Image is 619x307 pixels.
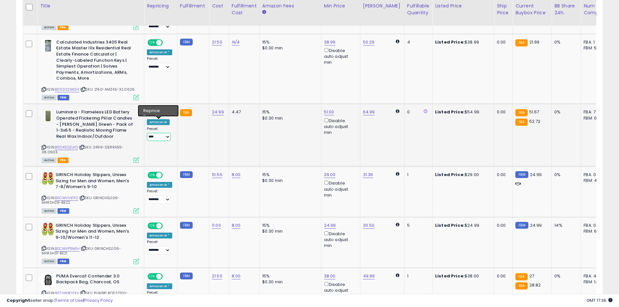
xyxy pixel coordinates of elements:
[324,179,355,198] div: Disable auto adjust min
[515,39,527,46] small: FBA
[58,208,69,214] span: FBM
[515,171,528,178] small: FBM
[529,109,539,115] span: 51.67
[435,3,491,9] div: Listed Price
[515,109,527,116] small: FBA
[435,39,489,45] div: $38.99
[180,3,206,9] div: Fulfillment
[162,110,172,115] span: OFF
[407,109,427,115] div: 0
[56,297,83,303] a: Terms of Use
[324,3,357,9] div: Min Price
[40,3,141,9] div: Title
[42,39,55,52] img: 411vtf0stML._SL40_.jpg
[584,3,607,16] div: Num of Comp.
[554,172,576,178] div: 0%
[180,222,193,229] small: FBM
[42,259,57,264] span: All listings currently available for purchase on Amazon
[147,189,172,204] div: Preset:
[58,259,69,264] span: FBM
[232,39,239,45] a: N/A
[147,57,172,71] div: Preset:
[147,283,172,289] div: Amazon AI *
[147,49,172,55] div: Amazon AI *
[232,172,241,178] a: 8.00
[147,182,172,188] div: Amazon AI *
[42,172,54,185] img: 51Ds5dpUJSL._SL40_.jpg
[407,172,427,178] div: 1
[324,109,334,115] a: 51.00
[58,95,69,100] span: FBM
[162,173,172,178] span: OFF
[407,3,430,16] div: Fulfillable Quantity
[262,109,316,115] div: 15%
[162,274,172,279] span: OFF
[554,109,576,115] div: 0%
[42,223,54,236] img: 51Ds5dpUJSL._SL40_.jpg
[80,87,135,92] span: | SKU: 2150-AMZ45-32.0626
[212,39,222,45] a: 21.50
[515,119,527,126] small: FBA
[530,172,542,178] span: 24.99
[584,178,605,184] div: FBM: 4
[324,222,336,229] a: 24.99
[58,158,69,163] span: FBA
[56,223,135,242] b: GRINCH Holiday Slippers, Unisex Sizing for Men and Women, Men's 9-10/Women's 11-12
[262,178,316,184] div: $0.30 min
[262,279,316,285] div: $0.30 min
[515,273,527,280] small: FBA
[435,109,489,115] div: $54.99
[56,172,135,192] b: GRINCH Holiday Slippers, Unisex Sizing for Men and Women, Men's 7-8/Women's 9-10
[584,45,605,51] div: FBM: 5
[147,119,170,125] div: Amazon AI
[497,172,508,178] div: 0.00
[42,223,139,263] div: ASIN:
[363,172,373,178] a: 31.36
[42,145,123,154] span: | SKU: 2499-SIERRA55-38.0903
[232,109,254,115] div: 4.47
[42,172,139,213] div: ASIN:
[435,273,489,279] div: $38.00
[529,282,541,288] span: 28.82
[42,95,57,100] span: All listings currently available for purchase on Amazon
[324,172,336,178] a: 29.00
[584,39,605,45] div: FBA: 1
[6,297,30,303] strong: Copyright
[42,273,55,286] img: 418CMiWs8yL._SL40_.jpg
[262,45,316,51] div: $0.30 min
[42,109,55,122] img: 31bi3Sfry3L._SL40_.jpg
[42,39,139,100] div: ASIN:
[363,109,375,115] a: 64.99
[363,3,402,9] div: [PERSON_NAME]
[42,25,57,30] span: All listings currently available for purchase on Amazon
[584,115,605,121] div: FBM: 0
[212,109,224,115] a: 24.99
[42,158,57,163] span: All listings currently available for purchase on Amazon
[148,274,156,279] span: ON
[324,47,355,66] div: Disable auto adjust min
[363,273,375,279] a: 49.99
[42,195,120,205] span: | SKU: GRINCHSL106-MARSH29-BE22
[55,195,78,201] a: B0CMVV4TXS
[42,246,121,256] span: | SKU: GRINCHSL106-MARSH31-BE21
[435,109,465,115] b: Listed Price:
[262,115,316,121] div: $0.30 min
[407,273,427,279] div: 1
[148,40,156,45] span: ON
[584,228,605,234] div: FBM: 6
[212,172,222,178] a: 10.56
[529,273,534,279] span: 27
[529,39,540,45] span: 21.99
[147,240,172,254] div: Preset:
[55,246,80,251] a: B0CMVP9M1H
[324,273,336,279] a: 38.00
[56,273,135,287] b: PUMA Evercat Contender 3.0 Backpack Bag, Charcoal, OS
[262,223,316,228] div: 15%
[262,3,318,9] div: Amazon Fees
[554,3,578,16] div: BB Share 24h.
[148,173,156,178] span: ON
[42,208,57,214] span: All listings currently available for purchase on Amazon
[515,3,549,16] div: Current Buybox Price
[587,297,613,303] span: 2025-10-7 17:36 GMT
[497,3,510,16] div: Ship Price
